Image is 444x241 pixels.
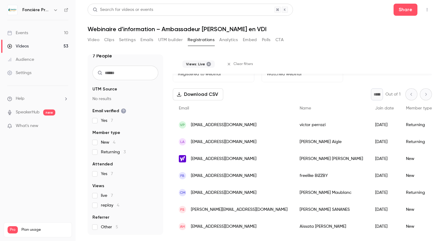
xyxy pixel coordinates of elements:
span: Returning [101,149,126,155]
span: CM [180,190,185,195]
button: Clear filters [224,59,257,69]
div: Returning [400,133,438,150]
div: [PERSON_NAME] Aigle [294,133,369,150]
button: Emails [140,35,153,45]
span: AH [180,224,185,229]
button: Video [88,35,99,45]
div: [DATE] [369,116,400,133]
button: Share [394,4,417,16]
a: SpeakerHub [16,109,40,116]
span: New [101,139,115,145]
img: yahoo.fr [179,155,186,162]
button: Settings [119,35,136,45]
div: Returning [400,184,438,201]
li: help-dropdown-opener [7,96,68,102]
span: fB [180,173,185,178]
div: New [400,167,438,184]
img: Foncière Prosper [8,5,17,15]
span: 3 [124,150,126,154]
span: Help [16,96,24,102]
button: Download CSV [173,88,223,100]
button: Analytics [219,35,238,45]
div: Search for videos or events [93,7,153,13]
span: 4 [117,203,119,207]
span: [EMAIL_ADDRESS][DOMAIN_NAME] [191,173,256,179]
span: Member type [406,106,432,110]
button: Clips [104,35,114,45]
iframe: Noticeable Trigger [61,123,68,129]
span: What's new [16,123,38,129]
span: vp [180,122,185,128]
div: [DATE] [369,167,400,184]
div: [PERSON_NAME] [PERSON_NAME] [294,150,369,167]
span: Clear filters [233,62,253,67]
div: [DATE] [369,184,400,201]
div: [DATE] [369,133,400,150]
div: [PERSON_NAME] SANANES [294,201,369,218]
div: New [400,218,438,235]
span: Yes [101,118,113,124]
span: Views [92,183,104,189]
span: Views: Live [186,62,205,67]
span: new [43,109,55,116]
button: CTA [275,35,284,45]
span: Yes [101,171,113,177]
p: Watched webinar [267,71,338,77]
span: UTM Source [92,86,117,92]
button: Registrations [188,35,214,45]
h6: Foncière Prosper [22,7,51,13]
p: Out of 1 [385,91,401,97]
button: Top Bar Actions [422,5,432,15]
span: live [101,193,113,199]
div: [DATE] [369,201,400,218]
div: Returning [400,116,438,133]
p: No results [92,96,158,102]
div: [PERSON_NAME] Maublanc [294,184,369,201]
div: victor perrazi [294,116,369,133]
span: Email verified [92,108,126,114]
span: [EMAIL_ADDRESS][DOMAIN_NAME] [191,156,256,162]
span: Plan usage [21,227,68,232]
span: FS [180,207,185,212]
div: [DATE] [369,150,400,167]
span: Pro [8,226,18,233]
div: [DATE] [369,218,400,235]
div: Videos [7,43,29,49]
span: Other [101,224,118,230]
section: facet-groups [92,86,158,230]
button: Embed [243,35,257,45]
span: Email [179,106,189,110]
span: Attended [92,161,113,167]
span: [EMAIL_ADDRESS][DOMAIN_NAME] [191,139,256,145]
button: Polls [262,35,271,45]
span: 7 [111,194,113,198]
span: [EMAIL_ADDRESS][DOMAIN_NAME] [191,190,256,196]
span: replay [101,202,119,208]
span: LA [180,139,185,145]
p: Registered to webinar [178,71,249,77]
div: Events [7,30,28,36]
h1: Webinaire d’information – Ambassadeur [PERSON_NAME] en VDI [88,25,432,33]
span: 5 [116,225,118,229]
span: Referrer [92,214,109,220]
span: [EMAIL_ADDRESS][DOMAIN_NAME] [191,122,256,128]
div: New [400,150,438,167]
button: UTM builder [158,35,183,45]
span: [EMAIL_ADDRESS][DOMAIN_NAME] [191,223,256,230]
div: Audience [7,57,34,63]
div: Settings [7,70,31,76]
h1: 7 People [92,52,112,60]
button: Remove "Live views" from selected filters [206,62,211,67]
span: Member type [92,130,120,136]
span: Name [300,106,311,110]
span: Join date [375,106,394,110]
span: 7 [111,172,113,176]
div: New [400,201,438,218]
div: Aissata [PERSON_NAME] [294,218,369,235]
span: 4 [113,140,115,145]
span: [PERSON_NAME][EMAIL_ADDRESS][DOMAIN_NAME] [191,207,288,213]
div: freelike BIZZBY [294,167,369,184]
span: 7 [111,119,113,123]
